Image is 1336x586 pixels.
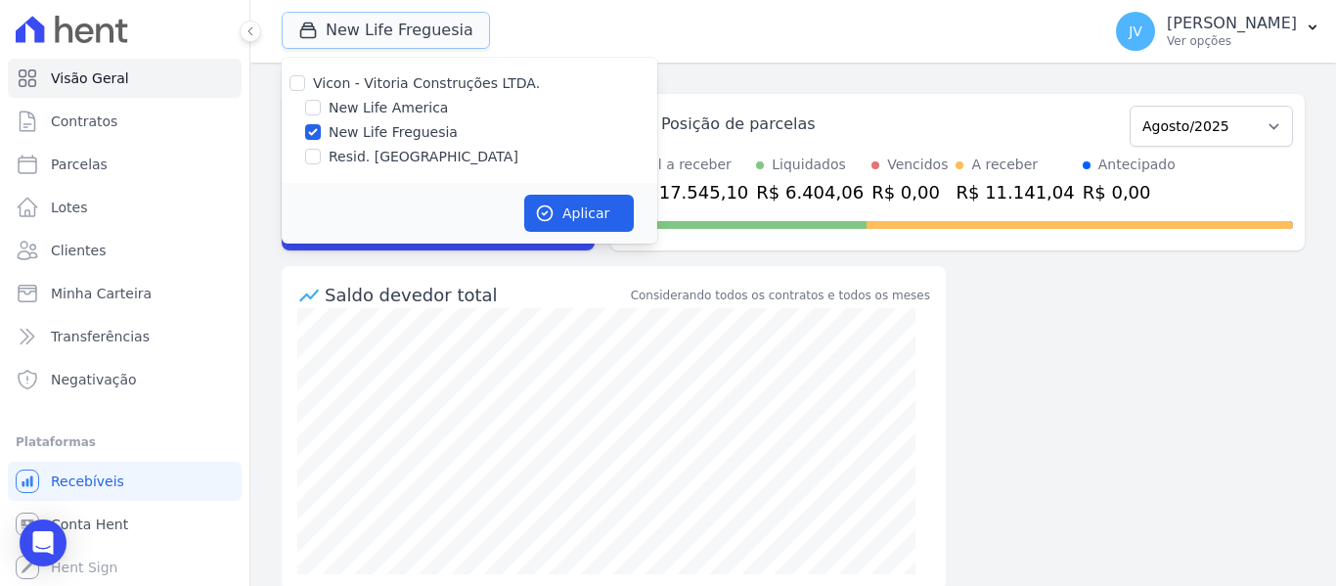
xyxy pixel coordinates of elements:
p: [PERSON_NAME] [1167,14,1297,33]
label: Vicon - Vitoria Construções LTDA. [313,75,540,91]
a: Minha Carteira [8,274,242,313]
span: Recebíveis [51,472,124,491]
div: Liquidados [772,155,846,175]
a: Recebíveis [8,462,242,501]
div: Vencidos [887,155,948,175]
div: Plataformas [16,430,234,454]
div: Posição de parcelas [661,113,816,136]
span: Visão Geral [51,68,129,88]
a: Lotes [8,188,242,227]
div: Open Intercom Messenger [20,519,67,566]
a: Conta Hent [8,505,242,544]
a: Visão Geral [8,59,242,98]
div: R$ 17.545,10 [630,179,748,205]
span: Conta Hent [51,515,128,534]
span: Lotes [51,198,88,217]
div: R$ 11.141,04 [956,179,1074,205]
a: Clientes [8,231,242,270]
label: New Life America [329,98,448,118]
button: JV [PERSON_NAME] Ver opções [1100,4,1336,59]
a: Parcelas [8,145,242,184]
label: New Life Freguesia [329,122,458,143]
span: Negativação [51,370,137,389]
button: Aplicar [524,195,634,232]
div: Saldo devedor total [325,282,627,308]
p: Ver opções [1167,33,1297,49]
div: R$ 0,00 [1083,179,1176,205]
span: Transferências [51,327,150,346]
span: Minha Carteira [51,284,152,303]
div: Total a receber [630,155,748,175]
a: Negativação [8,360,242,399]
a: Transferências [8,317,242,356]
div: A receber [971,155,1038,175]
button: New Life Freguesia [282,12,490,49]
span: Contratos [51,112,117,131]
span: Clientes [51,241,106,260]
a: Contratos [8,102,242,141]
span: Parcelas [51,155,108,174]
div: Antecipado [1098,155,1176,175]
div: R$ 6.404,06 [756,179,864,205]
div: R$ 0,00 [871,179,948,205]
div: Considerando todos os contratos e todos os meses [631,287,930,304]
span: JV [1129,24,1142,38]
label: Resid. [GEOGRAPHIC_DATA] [329,147,518,167]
